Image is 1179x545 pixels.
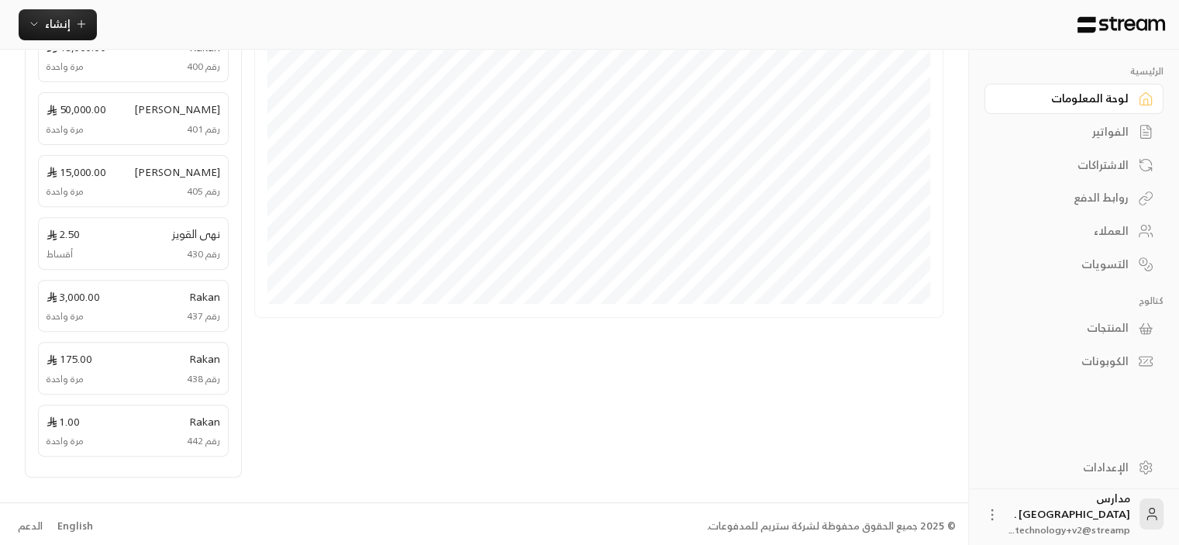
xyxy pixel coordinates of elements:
div: الكوبونات [1004,354,1129,369]
span: نهى القويز [172,226,220,242]
a: المنتجات [984,313,1163,343]
span: مرة واحدة [47,309,84,323]
div: English [57,519,93,534]
a: روابط الدفع [984,183,1163,213]
span: مرة واحدة [47,372,84,386]
div: الاشتراكات [1004,157,1129,173]
span: Rakan [189,350,220,367]
span: رقم 438 [187,372,220,386]
a: الدعم [12,512,47,540]
span: رقم 400 [187,60,220,74]
a: العملاء [984,216,1163,247]
span: [PERSON_NAME] [134,101,220,117]
a: الاشتراكات [984,150,1163,180]
span: مرة واحدة [47,185,84,198]
span: أقساط [47,247,73,261]
span: 50,000.00 [47,101,106,117]
span: 2.50 [47,226,80,242]
div: روابط الدفع [1004,190,1129,205]
img: Logo [1076,16,1167,33]
span: رقم 405 [187,185,220,198]
div: © 2025 جميع الحقوق محفوظة لشركة ستريم للمدفوعات. [707,519,956,534]
a: الإعدادات [984,452,1163,482]
a: الكوبونات [984,347,1163,377]
div: العملاء [1004,223,1129,239]
div: الفواتير [1004,124,1129,140]
span: رقم 430 [187,247,220,261]
div: مدارس [GEOGRAPHIC_DATA] . [1009,491,1130,537]
span: 15,000.00 [47,164,106,180]
span: رقم 442 [187,434,220,448]
span: إنشاء [45,14,71,33]
span: رقم 437 [187,309,220,323]
span: مرة واحدة [47,122,84,136]
div: التسويات [1004,257,1129,272]
span: [PERSON_NAME] [134,164,220,180]
a: الفواتير [984,117,1163,147]
button: إنشاء [19,9,97,40]
span: 175.00 [47,350,92,367]
span: 1.00 [47,413,80,429]
a: لوحة المعلومات [984,84,1163,114]
span: رقم 401 [187,122,220,136]
p: الرئيسية [984,65,1163,78]
span: Rakan [189,288,220,305]
div: الإعدادات [1004,460,1129,475]
div: لوحة المعلومات [1004,91,1129,106]
a: التسويات [984,249,1163,279]
span: 15,000.00 [47,39,106,55]
p: كتالوج [984,295,1163,307]
span: مرة واحدة [47,60,84,74]
span: 3,000.00 [47,288,100,305]
span: مرة واحدة [47,434,84,448]
span: Rakan [189,39,220,55]
span: Rakan [189,413,220,429]
span: technology+v2@streamp... [1009,522,1130,538]
div: المنتجات [1004,320,1129,336]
